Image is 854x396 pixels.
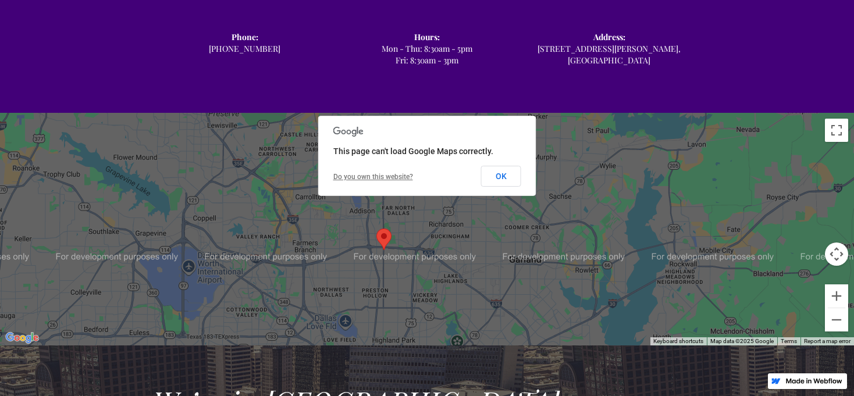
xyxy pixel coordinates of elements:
button: OK [481,166,521,187]
button: Toggle fullscreen view [825,119,848,142]
button: Zoom out [825,308,848,331]
div: [STREET_ADDRESS][PERSON_NAME], [GEOGRAPHIC_DATA] [518,31,700,66]
button: Keyboard shortcuts [653,337,703,345]
div: Mon - Thu: 8:30am - 5pm Fri: 8:30am - 3pm [336,31,518,66]
button: Map camera controls [825,242,848,266]
a: Open this area in Google Maps (opens a new window) [3,330,41,345]
span: Map data ©2025 Google [710,338,774,344]
a: Report a map error [804,338,851,344]
img: Google [3,330,41,345]
strong: Phone: ‍ [232,31,258,42]
strong: Hours: ‍ [414,31,440,42]
a: Terms (opens in new tab) [781,338,797,344]
div: [PHONE_NUMBER] [154,31,336,55]
div: Map pin [376,229,392,250]
button: Zoom in [825,284,848,308]
img: Made in Webflow [785,378,842,384]
span: This page can't load Google Maps correctly. [333,147,493,156]
a: Do you own this website? [333,173,413,181]
strong: Address: ‍ [593,31,625,42]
